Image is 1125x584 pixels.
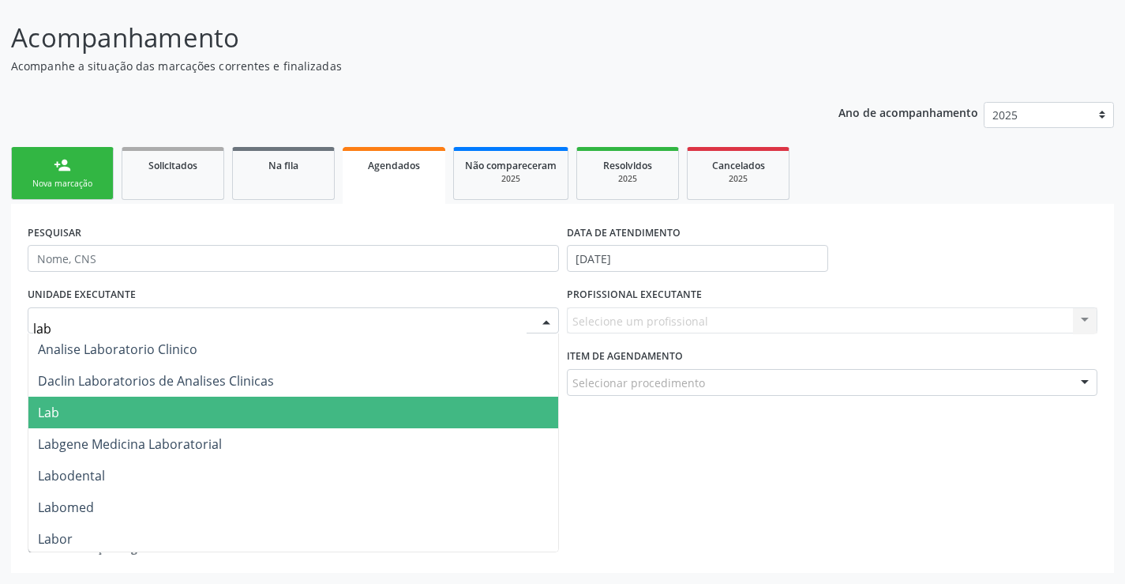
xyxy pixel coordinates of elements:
div: Nova marcação [23,178,102,190]
div: 2025 [588,173,667,185]
span: Daclin Laboratorios de Analises Clinicas [38,372,274,390]
label: PROFISSIONAL EXECUTANTE [567,283,702,307]
span: Resolvidos [603,159,652,172]
label: PESQUISAR [28,220,81,245]
span: Solicitados [148,159,197,172]
div: person_add [54,156,71,174]
span: Agendados [368,159,420,172]
p: Ano de acompanhamento [838,102,978,122]
div: 2025 [465,173,557,185]
label: Item de agendamento [567,345,683,369]
span: Selecionar procedimento [572,375,705,391]
p: Acompanhe a situação das marcações correntes e finalizadas [11,58,783,74]
span: Labgene Medicina Laboratorial [38,435,222,453]
span: Labodental [38,467,105,484]
input: Nome, CNS [28,245,559,272]
span: Cancelados [712,159,765,172]
input: Selecione um intervalo [567,245,828,272]
span: Analise Laboratorio Clinico [38,341,197,358]
div: 2025 [699,173,778,185]
span: Não compareceram [465,159,557,172]
span: Na fila [268,159,298,172]
input: Selecione uma unidade [33,313,527,345]
span: Lab [38,404,59,421]
span: Labomed [38,499,94,516]
label: UNIDADE EXECUTANTE [28,283,136,307]
label: DATA DE ATENDIMENTO [567,220,681,245]
p: Acompanhamento [11,18,783,58]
